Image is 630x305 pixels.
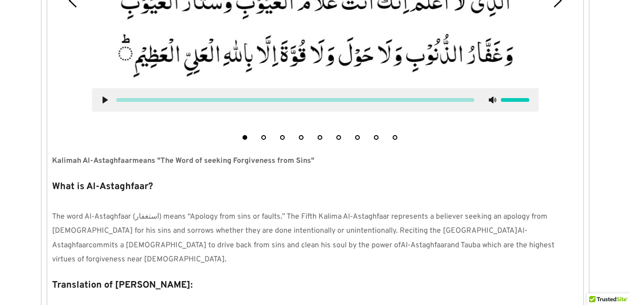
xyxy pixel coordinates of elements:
span: commits a [DEMOGRAPHIC_DATA] to drive back from sins and clean his soul by the power of [89,241,401,250]
button: 7 of 9 [355,135,360,140]
span: Al-Astaghfaar [52,226,527,250]
button: 6 of 9 [336,135,341,140]
button: 4 of 9 [299,135,304,140]
button: 3 of 9 [280,135,285,140]
span: Al-Astaghfaar [401,241,447,250]
button: 8 of 9 [374,135,379,140]
strong: Kalimah Al-Astaghfaar [52,156,132,166]
button: 1 of 9 [243,135,247,140]
button: 2 of 9 [261,135,266,140]
button: 9 of 9 [393,135,397,140]
strong: means "The Word of seeking Forgiveness from Sins" [132,156,314,166]
strong: What is Al-Astaghfaar? [52,181,153,193]
span: The word Al-Astaghfaar (استغفار) means “Apology from sins or faults.” The Fifth Kalima Al-Astaghf... [52,212,549,236]
button: 5 of 9 [318,135,322,140]
strong: Translation of [PERSON_NAME]: [52,279,193,291]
